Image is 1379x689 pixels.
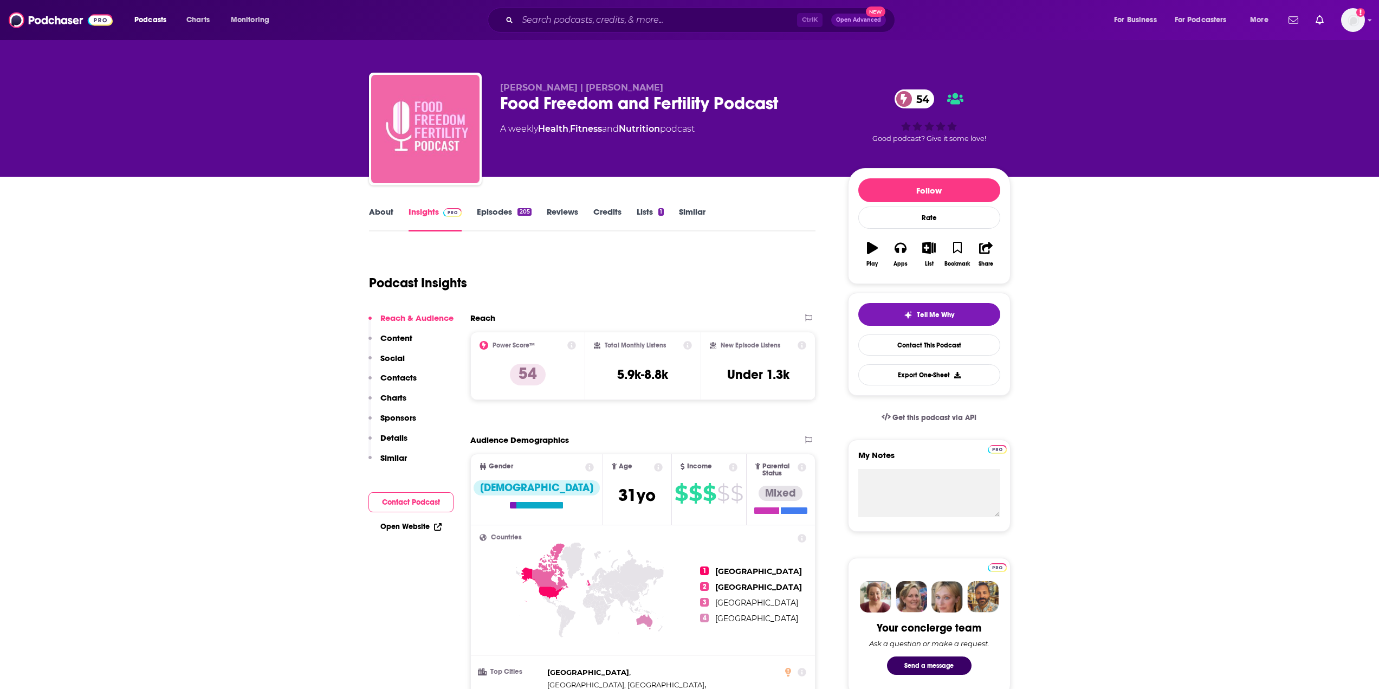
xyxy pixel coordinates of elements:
img: Podchaser Pro [988,563,1007,572]
button: Contacts [368,372,417,392]
span: Good podcast? Give it some love! [872,134,986,143]
div: Bookmark [944,261,970,267]
a: Get this podcast via API [873,404,986,431]
button: Follow [858,178,1000,202]
button: List [915,235,943,274]
div: 1 [658,208,664,216]
button: Open AdvancedNew [831,14,886,27]
button: open menu [1106,11,1170,29]
a: About [369,207,393,231]
span: 2 [700,582,709,591]
span: Income [687,463,712,470]
div: Play [866,261,878,267]
span: Parental Status [762,463,796,477]
a: Nutrition [619,124,660,134]
button: Export One-Sheet [858,364,1000,385]
span: 1 [700,566,709,575]
span: Age [619,463,632,470]
a: Open Website [380,522,442,531]
span: Charts [186,12,210,28]
div: 54Good podcast? Give it some love! [848,82,1011,150]
button: Social [368,353,405,373]
span: $ [730,485,743,502]
button: Content [368,333,412,353]
a: Health [538,124,568,134]
a: Pro website [988,443,1007,454]
svg: Add a profile image [1356,8,1365,17]
span: [GEOGRAPHIC_DATA] [715,614,798,623]
button: open menu [223,11,283,29]
img: Jules Profile [931,581,963,613]
button: Similar [368,453,407,473]
p: Content [380,333,412,343]
div: Share [979,261,993,267]
span: , [547,666,631,679]
a: Show notifications dropdown [1311,11,1328,29]
span: 31 yo [618,485,656,506]
a: Episodes205 [477,207,531,231]
a: Credits [593,207,621,231]
img: Barbara Profile [896,581,927,613]
button: Send a message [887,656,972,675]
span: [GEOGRAPHIC_DATA] [715,566,802,576]
span: Monitoring [231,12,269,28]
h3: Under 1.3k [727,366,789,383]
span: 4 [700,614,709,622]
a: Show notifications dropdown [1284,11,1303,29]
img: Sydney Profile [860,581,891,613]
p: Sponsors [380,413,416,423]
p: Charts [380,392,406,403]
div: Mixed [759,486,802,501]
h3: Top Cities [480,668,543,675]
button: Bookmark [943,235,972,274]
div: Apps [894,261,908,267]
h1: Podcast Insights [369,275,467,291]
span: Get this podcast via API [892,413,976,422]
p: Social [380,353,405,363]
img: Podchaser - Follow, Share and Rate Podcasts [9,10,113,30]
span: , [568,124,570,134]
label: My Notes [858,450,1000,469]
span: For Business [1114,12,1157,28]
span: Ctrl K [797,13,823,27]
button: Play [858,235,886,274]
span: New [866,7,885,17]
input: Search podcasts, credits, & more... [517,11,797,29]
div: Ask a question or make a request. [869,639,989,648]
span: Open Advanced [836,17,881,23]
span: $ [717,485,729,502]
span: Tell Me Why [917,311,954,319]
p: Reach & Audience [380,313,454,323]
span: [GEOGRAPHIC_DATA] [547,668,629,677]
span: Gender [489,463,513,470]
img: Podchaser Pro [443,208,462,217]
h2: New Episode Listens [721,342,780,349]
img: Jon Profile [967,581,999,613]
span: Podcasts [134,12,166,28]
span: [GEOGRAPHIC_DATA] [715,598,798,608]
button: Sponsors [368,413,416,433]
h2: Power Score™ [493,342,535,349]
button: Apps [886,235,915,274]
button: open menu [1168,11,1242,29]
span: More [1250,12,1268,28]
h3: 5.9k-8.8k [617,366,668,383]
div: List [925,261,934,267]
span: 3 [700,598,709,607]
img: Food Freedom and Fertility Podcast [371,75,480,183]
img: tell me why sparkle [904,311,912,319]
span: and [602,124,619,134]
button: tell me why sparkleTell Me Why [858,303,1000,326]
div: A weekly podcast [500,123,695,136]
a: Pro website [988,562,1007,572]
button: Charts [368,392,406,413]
a: Charts [179,11,216,29]
div: Rate [858,207,1000,229]
span: Logged in as Ashley_Beenen [1341,8,1365,32]
p: Similar [380,453,407,463]
img: User Profile [1341,8,1365,32]
span: [GEOGRAPHIC_DATA] [715,582,802,592]
a: Contact This Podcast [858,334,1000,356]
